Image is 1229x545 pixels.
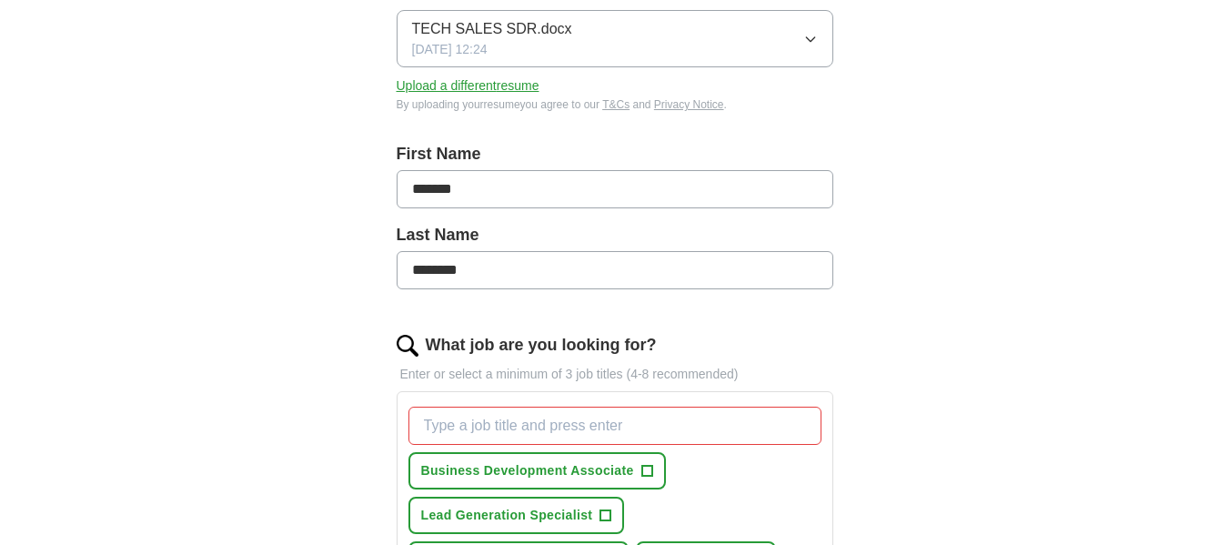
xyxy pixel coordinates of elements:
span: TECH SALES SDR.docx [412,18,572,40]
img: search.png [397,335,418,357]
button: TECH SALES SDR.docx[DATE] 12:24 [397,10,833,67]
button: Upload a differentresume [397,76,539,96]
label: Last Name [397,223,833,247]
span: [DATE] 12:24 [412,40,488,59]
button: Lead Generation Specialist [408,497,625,534]
div: By uploading your resume you agree to our and . [397,96,833,113]
label: First Name [397,142,833,167]
label: What job are you looking for? [426,333,657,358]
span: Lead Generation Specialist [421,506,593,525]
a: T&Cs [602,98,630,111]
a: Privacy Notice [654,98,724,111]
input: Type a job title and press enter [408,407,821,445]
button: Business Development Associate [408,452,666,489]
p: Enter or select a minimum of 3 job titles (4-8 recommended) [397,365,833,384]
span: Business Development Associate [421,461,634,480]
